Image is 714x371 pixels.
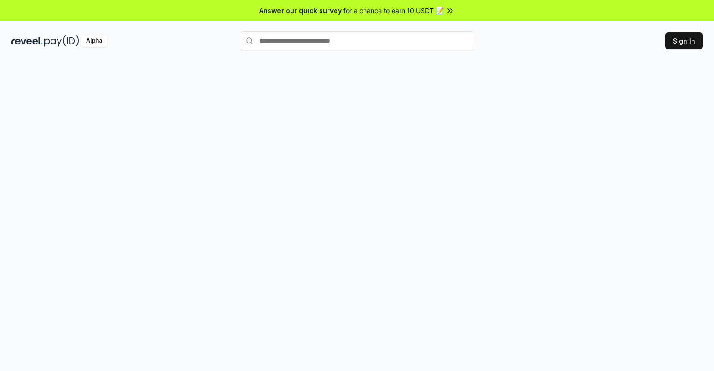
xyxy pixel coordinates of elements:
[11,35,43,47] img: reveel_dark
[343,6,444,15] span: for a chance to earn 10 USDT 📝
[81,35,107,47] div: Alpha
[44,35,79,47] img: pay_id
[259,6,342,15] span: Answer our quick survey
[665,32,703,49] button: Sign In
